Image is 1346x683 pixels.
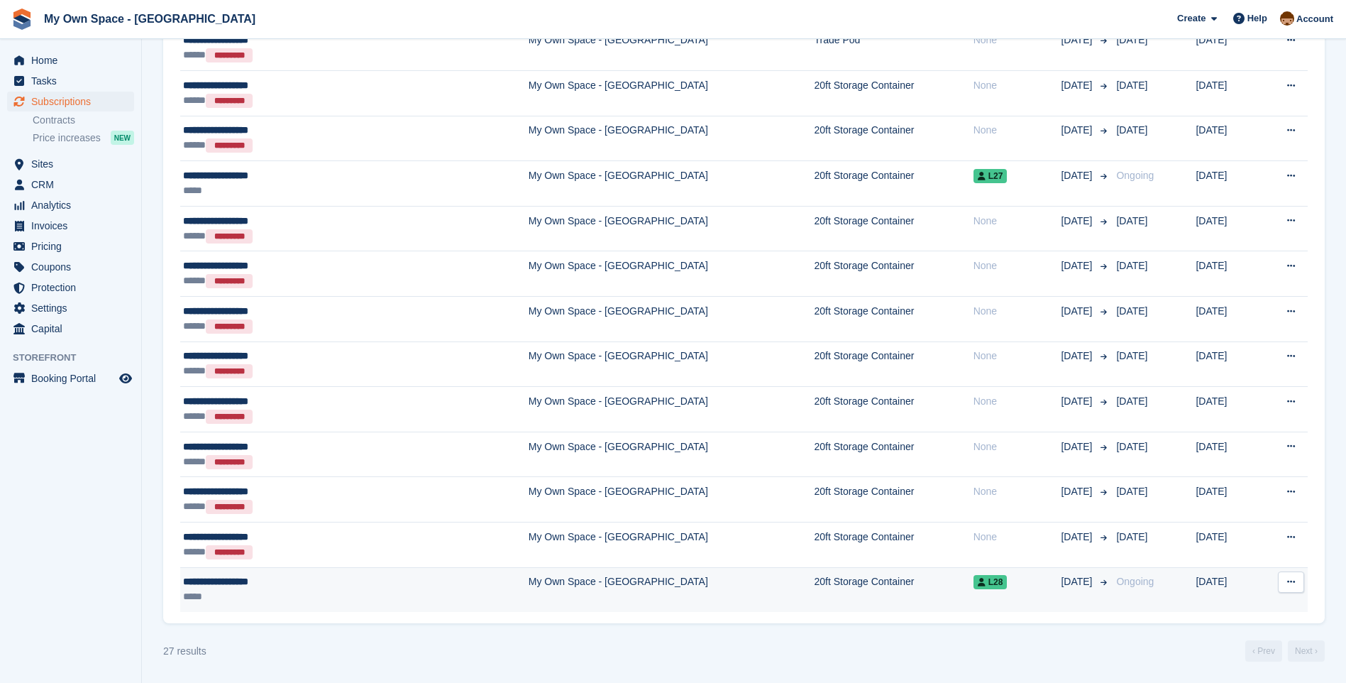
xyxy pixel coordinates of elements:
td: 20ft Storage Container [815,477,973,523]
span: Tasks [31,71,116,91]
td: [DATE] [1196,567,1260,612]
td: [DATE] [1196,341,1260,387]
span: Protection [31,278,116,297]
span: [DATE] [1061,123,1095,138]
span: [DATE] [1061,394,1095,409]
td: My Own Space - [GEOGRAPHIC_DATA] [529,251,815,297]
span: Sites [31,154,116,174]
td: [DATE] [1196,26,1260,71]
td: 20ft Storage Container [815,297,973,342]
div: None [973,349,1061,364]
div: None [973,304,1061,319]
span: Create [1177,11,1206,26]
td: 20ft Storage Container [815,341,973,387]
div: None [973,33,1061,48]
div: None [973,394,1061,409]
span: [DATE] [1116,260,1147,271]
td: My Own Space - [GEOGRAPHIC_DATA] [529,71,815,116]
nav: Page [1242,640,1328,662]
td: [DATE] [1196,116,1260,161]
a: My Own Space - [GEOGRAPHIC_DATA] [38,7,261,31]
span: [DATE] [1061,33,1095,48]
span: CRM [31,175,116,195]
span: [DATE] [1116,441,1147,452]
a: menu [7,278,134,297]
span: [DATE] [1061,304,1095,319]
td: 20ft Storage Container [815,71,973,116]
td: 20ft Storage Container [815,523,973,568]
td: [DATE] [1196,161,1260,207]
a: menu [7,195,134,215]
a: menu [7,92,134,111]
td: 20ft Storage Container [815,116,973,161]
a: menu [7,154,134,174]
a: Price increases NEW [33,130,134,146]
td: [DATE] [1196,523,1260,568]
span: Invoices [31,216,116,236]
div: 27 results [163,644,206,659]
a: Next [1288,640,1325,662]
img: stora-icon-8386f47178a22dfd0bd8f6a31ec36ba5ce8667c1dd55bd0f319d3a0aa187defe.svg [11,9,33,30]
td: My Own Space - [GEOGRAPHIC_DATA] [529,161,815,207]
a: Contracts [33,114,134,127]
span: [DATE] [1061,258,1095,273]
span: L27 [973,169,1008,183]
span: [DATE] [1061,168,1095,183]
div: None [973,123,1061,138]
td: My Own Space - [GEOGRAPHIC_DATA] [529,567,815,612]
td: My Own Space - [GEOGRAPHIC_DATA] [529,387,815,432]
a: menu [7,298,134,318]
td: 20ft Storage Container [815,251,973,297]
span: [DATE] [1061,530,1095,545]
div: NEW [111,131,134,145]
span: Price increases [33,131,101,145]
span: Coupons [31,257,116,277]
span: Storefront [13,351,141,365]
span: [DATE] [1116,531,1147,542]
a: menu [7,319,134,339]
span: [DATE] [1061,484,1095,499]
td: My Own Space - [GEOGRAPHIC_DATA] [529,206,815,251]
a: menu [7,236,134,256]
td: My Own Space - [GEOGRAPHIC_DATA] [529,477,815,523]
span: [DATE] [1061,78,1095,93]
span: [DATE] [1116,80,1147,91]
span: L28 [973,575,1008,589]
a: menu [7,175,134,195]
td: My Own Space - [GEOGRAPHIC_DATA] [529,341,815,387]
td: [DATE] [1196,477,1260,523]
div: None [973,258,1061,273]
span: [DATE] [1116,34,1147,45]
div: None [973,439,1061,454]
td: [DATE] [1196,251,1260,297]
span: [DATE] [1116,305,1147,317]
div: None [973,484,1061,499]
a: Previous [1245,640,1282,662]
span: Help [1247,11,1267,26]
td: [DATE] [1196,432,1260,477]
td: My Own Space - [GEOGRAPHIC_DATA] [529,26,815,71]
span: Home [31,50,116,70]
a: Preview store [117,370,134,387]
span: [DATE] [1061,349,1095,364]
td: My Own Space - [GEOGRAPHIC_DATA] [529,432,815,477]
a: menu [7,71,134,91]
td: 20ft Storage Container [815,161,973,207]
td: [DATE] [1196,297,1260,342]
td: 20ft Storage Container [815,387,973,432]
div: None [973,78,1061,93]
span: [DATE] [1116,350,1147,361]
span: Settings [31,298,116,318]
td: 20ft Storage Container [815,567,973,612]
span: Analytics [31,195,116,215]
div: None [973,530,1061,545]
span: [DATE] [1116,215,1147,226]
td: My Own Space - [GEOGRAPHIC_DATA] [529,116,815,161]
span: [DATE] [1061,439,1095,454]
td: [DATE] [1196,71,1260,116]
td: Trade Pod [815,26,973,71]
span: [DATE] [1061,574,1095,589]
span: [DATE] [1116,486,1147,497]
span: Booking Portal [31,368,116,388]
span: [DATE] [1116,124,1147,136]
